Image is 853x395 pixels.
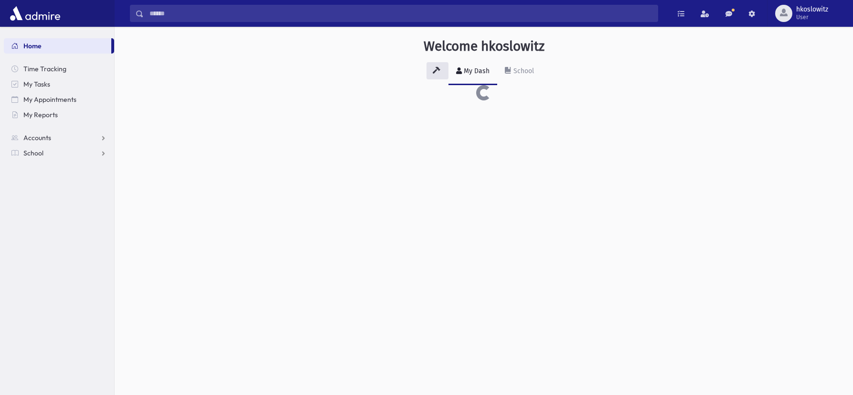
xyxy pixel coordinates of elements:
span: My Tasks [23,80,50,88]
span: My Appointments [23,95,76,104]
a: My Tasks [4,77,114,92]
input: Search [144,5,658,22]
span: Accounts [23,133,51,142]
a: Home [4,38,111,54]
span: Home [23,42,42,50]
a: Time Tracking [4,61,114,77]
div: My Dash [462,67,490,75]
div: School [512,67,534,75]
a: My Dash [448,58,497,85]
span: School [23,149,43,157]
a: School [4,145,114,161]
span: My Reports [23,110,58,119]
a: Accounts [4,130,114,145]
a: My Appointments [4,92,114,107]
span: hkoslowitz [796,6,828,13]
span: User [796,13,828,21]
span: Time Tracking [23,65,66,73]
h3: Welcome hkoslowitz [424,38,544,55]
a: School [497,58,542,85]
a: My Reports [4,107,114,122]
img: AdmirePro [8,4,63,23]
